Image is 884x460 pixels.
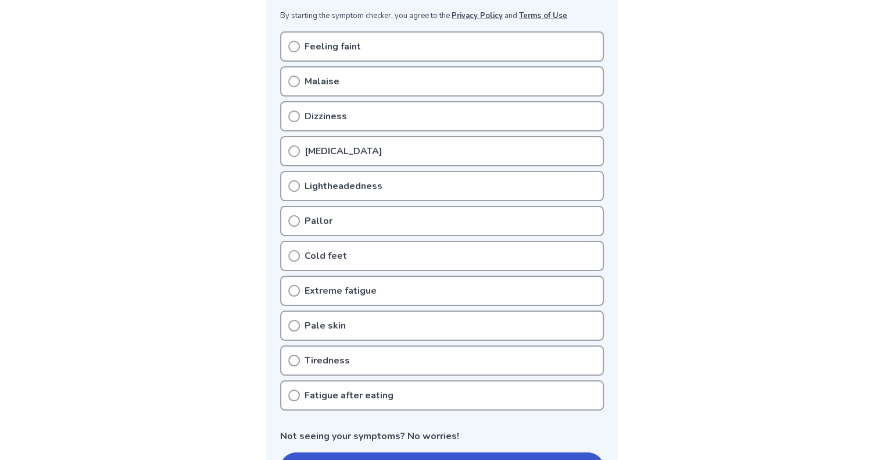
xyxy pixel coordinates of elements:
p: Fatigue after eating [305,388,393,402]
p: [MEDICAL_DATA] [305,144,382,158]
p: Lightheadedness [305,179,382,193]
p: Extreme fatigue [305,284,377,298]
a: Privacy Policy [452,10,503,21]
p: By starting the symptom checker, you agree to the and [280,10,604,22]
a: Terms of Use [519,10,567,21]
p: Cold feet [305,249,347,263]
p: Pale skin [305,319,346,333]
p: Malaise [305,74,339,88]
p: Tiredness [305,354,350,368]
p: Dizziness [305,109,347,123]
p: Feeling faint [305,40,361,54]
p: Pallor [305,214,332,228]
p: Not seeing your symptoms? No worries! [280,429,604,443]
